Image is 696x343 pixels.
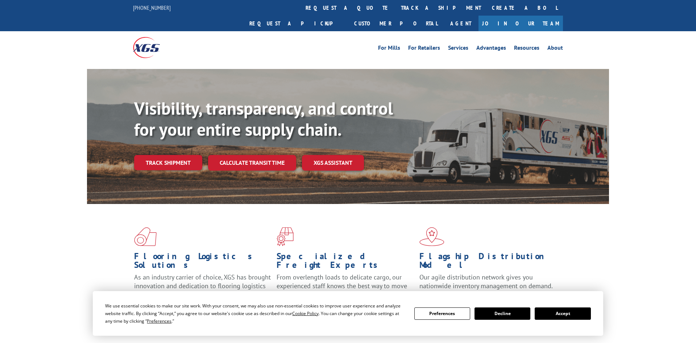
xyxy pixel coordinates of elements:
a: Advantages [476,45,506,53]
img: xgs-icon-total-supply-chain-intelligence-red [134,227,157,246]
a: Join Our Team [478,16,563,31]
h1: Flagship Distribution Model [419,252,556,273]
a: For Retailers [408,45,440,53]
img: xgs-icon-focused-on-flooring-red [277,227,294,246]
a: Services [448,45,468,53]
b: Visibility, transparency, and control for your entire supply chain. [134,97,393,140]
img: xgs-icon-flagship-distribution-model-red [419,227,444,246]
span: Preferences [147,318,171,324]
span: Cookie Policy [292,310,319,317]
h1: Flooring Logistics Solutions [134,252,271,273]
a: XGS ASSISTANT [302,155,364,171]
h1: Specialized Freight Experts [277,252,414,273]
span: As an industry carrier of choice, XGS has brought innovation and dedication to flooring logistics... [134,273,271,299]
a: [PHONE_NUMBER] [133,4,171,11]
p: From overlength loads to delicate cargo, our experienced staff knows the best way to move your fr... [277,273,414,305]
button: Decline [475,307,530,320]
a: About [547,45,563,53]
a: Request a pickup [244,16,349,31]
a: Track shipment [134,155,202,170]
a: For Mills [378,45,400,53]
a: Agent [443,16,478,31]
button: Accept [535,307,591,320]
div: Cookie Consent Prompt [93,291,603,336]
a: Calculate transit time [208,155,296,171]
button: Preferences [414,307,470,320]
div: We use essential cookies to make our site work. With your consent, we may also use non-essential ... [105,302,405,325]
span: Our agile distribution network gives you nationwide inventory management on demand. [419,273,553,290]
a: Resources [514,45,539,53]
a: Customer Portal [349,16,443,31]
